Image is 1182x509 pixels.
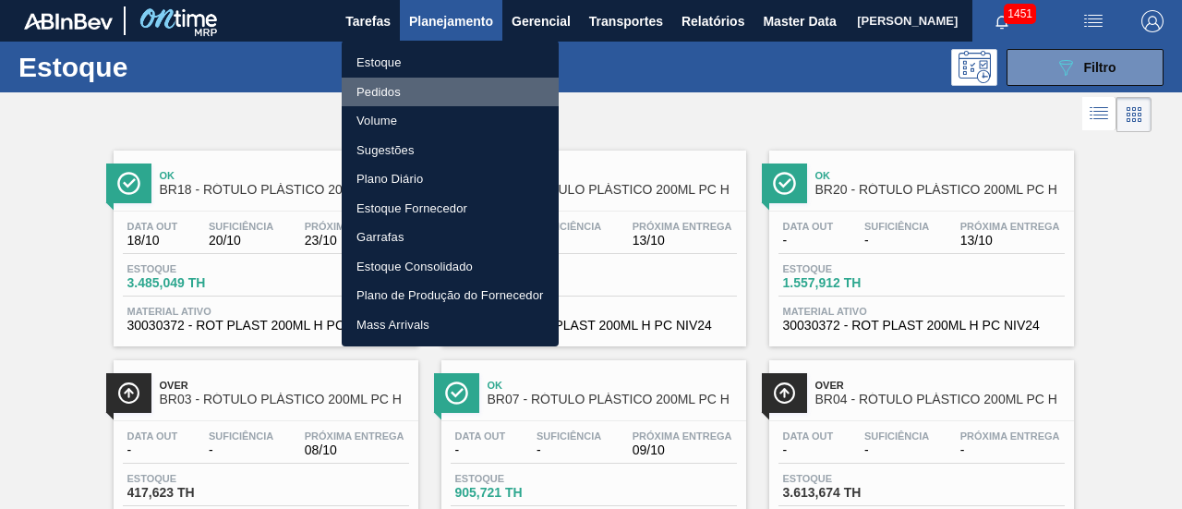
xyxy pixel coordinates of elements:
[342,252,559,282] a: Estoque Consolidado
[342,223,559,252] a: Garrafas
[342,281,559,310] a: Plano de Produção do Fornecedor
[342,78,559,107] a: Pedidos
[342,310,559,340] a: Mass Arrivals
[342,48,559,78] a: Estoque
[342,106,559,136] a: Volume
[342,194,559,224] a: Estoque Fornecedor
[342,164,559,194] a: Plano Diário
[342,136,559,165] a: Sugestões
